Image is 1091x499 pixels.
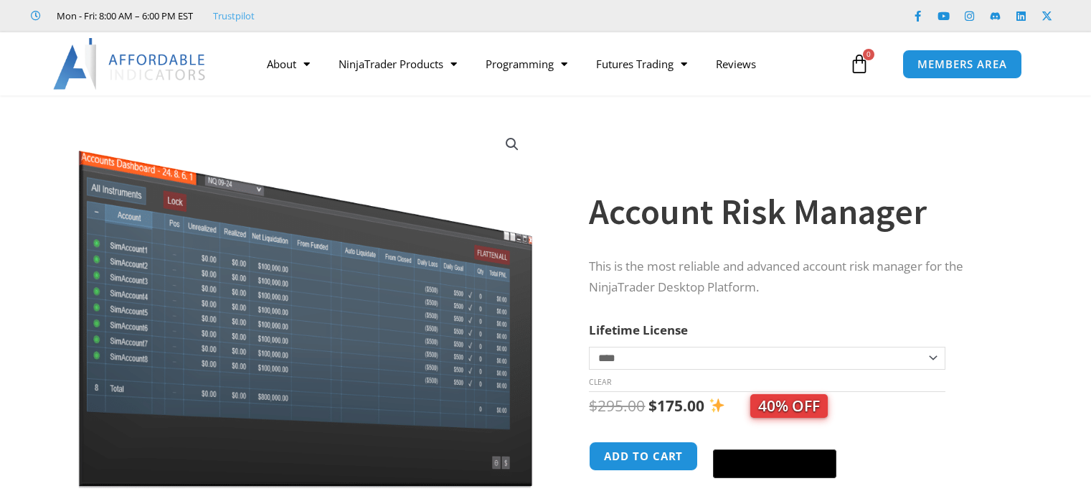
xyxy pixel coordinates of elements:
nav: Menu [252,47,846,80]
a: Futures Trading [582,47,702,80]
span: Mon - Fri: 8:00 AM – 6:00 PM EST [53,7,193,24]
a: View full-screen image gallery [499,131,525,157]
span: $ [648,396,657,416]
a: Clear options [589,377,611,387]
bdi: 175.00 [648,396,704,416]
img: LogoAI | Affordable Indicators – NinjaTrader [53,38,207,90]
a: Reviews [702,47,770,80]
iframe: Secure express checkout frame [710,439,839,441]
p: This is the most reliable and advanced account risk manager for the NinjaTrader Desktop Platform. [589,256,1008,298]
h1: Account Risk Manager [589,187,1008,237]
a: About [252,47,324,80]
a: MEMBERS AREA [902,50,1022,79]
label: Lifetime License [589,322,688,338]
a: Programming [471,47,582,80]
bdi: 295.00 [589,396,645,416]
span: 0 [863,49,874,60]
span: $ [589,396,598,416]
span: MEMBERS AREA [917,59,1007,70]
button: Buy with GPay [713,449,836,478]
a: Trustpilot [213,7,255,24]
a: 0 [828,43,891,85]
span: 40% OFF [750,394,828,418]
img: ✨ [709,398,724,413]
a: NinjaTrader Products [324,47,471,80]
button: Add to cart [589,442,698,471]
